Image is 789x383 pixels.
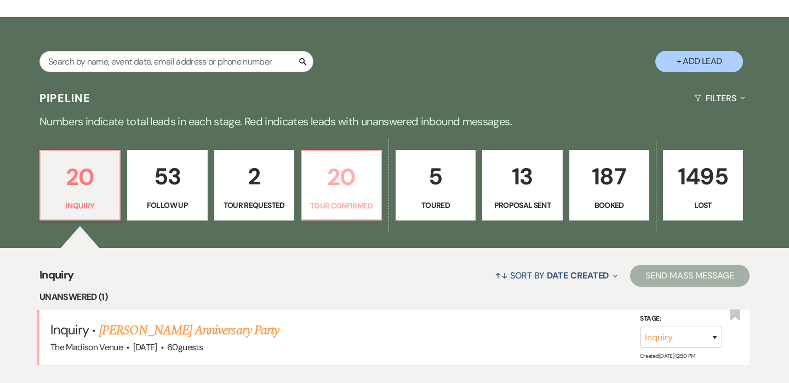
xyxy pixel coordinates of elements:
span: Inquiry [39,266,74,290]
span: Created: [DATE] 12:50 PM [640,352,695,359]
p: 53 [134,158,200,195]
span: ↑↓ [495,270,508,281]
input: Search by name, event date, email address or phone number [39,51,313,72]
h3: Pipeline [39,90,91,106]
p: 20 [47,159,113,195]
span: 60 guests [167,341,203,353]
a: 13Proposal Sent [482,150,562,221]
p: Proposal Sent [489,199,555,211]
p: 1495 [670,158,736,195]
a: 2Tour Requested [214,150,294,221]
span: Inquiry [50,321,89,338]
a: [PERSON_NAME] Anniversary Party [99,321,279,340]
p: Lost [670,199,736,211]
span: [DATE] [133,341,157,353]
p: Toured [403,199,468,211]
span: The Madison Venue [50,341,123,353]
button: Filters [690,84,750,113]
li: Unanswered (1) [39,290,750,304]
button: + Add Lead [655,51,743,72]
p: Follow Up [134,199,200,211]
p: 5 [403,158,468,195]
p: Booked [576,199,642,211]
button: Sort By Date Created [490,261,622,290]
a: 1495Lost [663,150,743,221]
button: Send Mass Message [630,265,750,287]
a: 20Tour Confirmed [301,150,382,221]
span: Date Created [547,270,609,281]
p: 2 [221,158,287,195]
p: 187 [576,158,642,195]
p: Tour Requested [221,199,287,211]
p: 13 [489,158,555,195]
a: 20Inquiry [39,150,121,221]
p: Tour Confirmed [308,200,374,212]
a: 5Toured [396,150,476,221]
a: 187Booked [569,150,649,221]
p: Inquiry [47,200,113,212]
p: 20 [308,159,374,195]
label: Stage: [640,313,722,325]
a: 53Follow Up [127,150,207,221]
